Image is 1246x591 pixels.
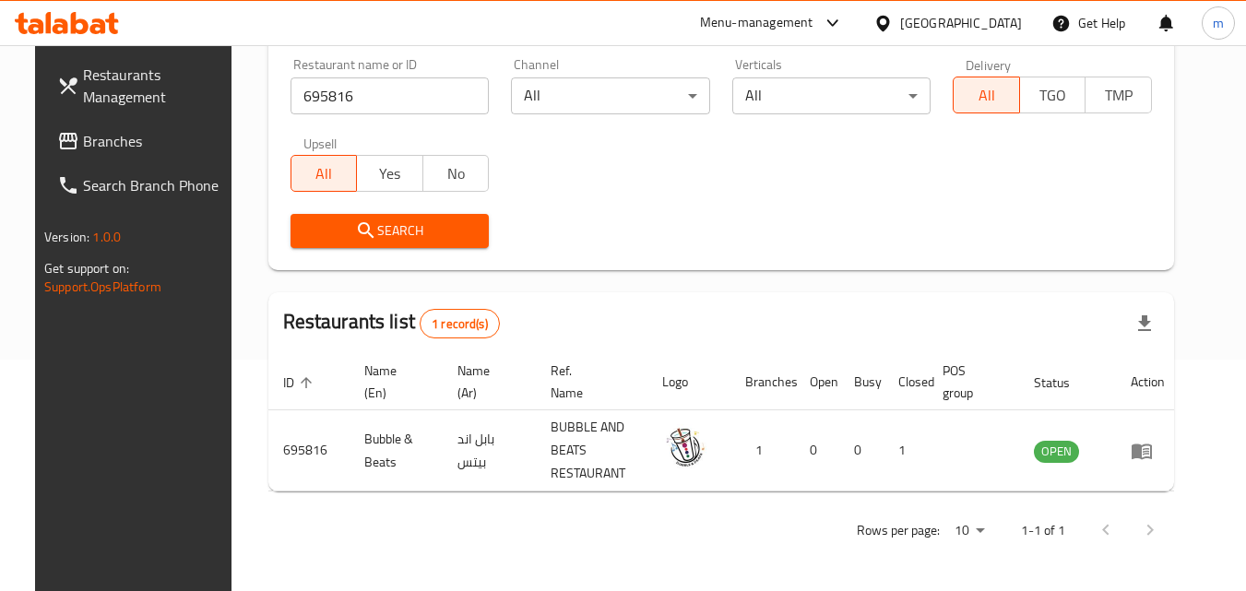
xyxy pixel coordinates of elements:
button: Yes [356,155,423,192]
a: Search Branch Phone [42,163,243,207]
div: Total records count [420,309,500,338]
button: No [422,155,490,192]
label: Delivery [966,58,1012,71]
span: OPEN [1034,441,1079,462]
td: 1 [884,410,928,491]
button: TMP [1085,77,1152,113]
span: Search [305,219,475,242]
button: All [953,77,1020,113]
button: Search [291,214,490,248]
span: 1.0.0 [92,225,121,249]
a: Support.OpsPlatform [44,275,161,299]
div: Menu-management [700,12,813,34]
td: 1 [730,410,795,491]
th: Action [1116,354,1180,410]
button: TGO [1019,77,1086,113]
th: Busy [839,354,884,410]
h2: Restaurants list [283,308,500,338]
div: OPEN [1034,441,1079,463]
td: بابل اند بيتس [443,410,536,491]
span: TGO [1027,82,1079,109]
span: No [431,160,482,187]
td: Bubble & Beats [350,410,443,491]
button: All [291,155,358,192]
div: Export file [1122,301,1167,346]
span: Name (Ar) [457,360,514,404]
div: Menu [1131,440,1165,462]
th: Branches [730,354,795,410]
span: 1 record(s) [421,315,499,333]
span: Version: [44,225,89,249]
span: All [299,160,350,187]
span: Branches [83,130,229,152]
span: Status [1034,372,1094,394]
span: Ref. Name [551,360,625,404]
span: ID [283,372,318,394]
p: Rows per page: [857,519,940,542]
table: enhanced table [268,354,1180,491]
input: Search for restaurant name or ID.. [291,77,490,114]
th: Logo [647,354,730,410]
span: All [961,82,1013,109]
th: Open [795,354,839,410]
p: 1-1 of 1 [1021,519,1065,542]
div: All [511,77,710,114]
img: Bubble & Beats [662,424,708,470]
span: m [1213,13,1224,33]
span: Get support on: [44,256,129,280]
span: Name (En) [364,360,421,404]
td: BUBBLE AND BEATS RESTAURANT [536,410,647,491]
a: Branches [42,119,243,163]
span: Restaurants Management [83,64,229,108]
td: 0 [839,410,884,491]
span: POS group [943,360,997,404]
div: All [732,77,932,114]
span: TMP [1093,82,1145,109]
th: Closed [884,354,928,410]
a: Restaurants Management [42,53,243,119]
td: 695816 [268,410,350,491]
div: [GEOGRAPHIC_DATA] [900,13,1022,33]
span: Yes [364,160,416,187]
span: Search Branch Phone [83,174,229,196]
label: Upsell [303,136,338,149]
td: 0 [795,410,839,491]
div: Rows per page: [947,517,991,545]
